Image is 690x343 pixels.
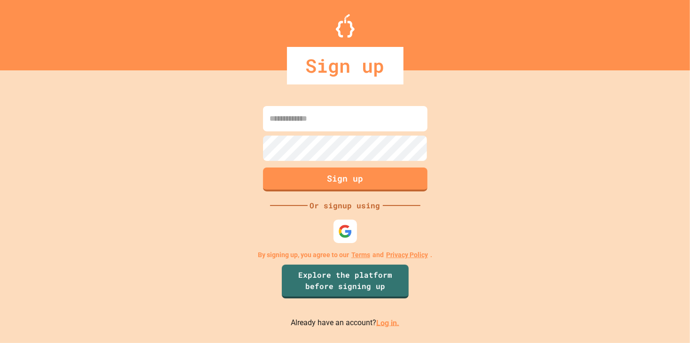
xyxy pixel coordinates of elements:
[351,250,370,260] a: Terms
[258,250,432,260] p: By signing up, you agree to our and .
[282,265,409,298] a: Explore the platform before signing up
[287,47,403,84] div: Sign up
[338,224,352,238] img: google-icon.svg
[386,250,428,260] a: Privacy Policy
[336,14,355,38] img: Logo.svg
[263,168,427,191] button: Sign up
[291,317,399,329] p: Already have an account?
[308,200,383,211] div: Or signup using
[376,318,399,327] a: Log in.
